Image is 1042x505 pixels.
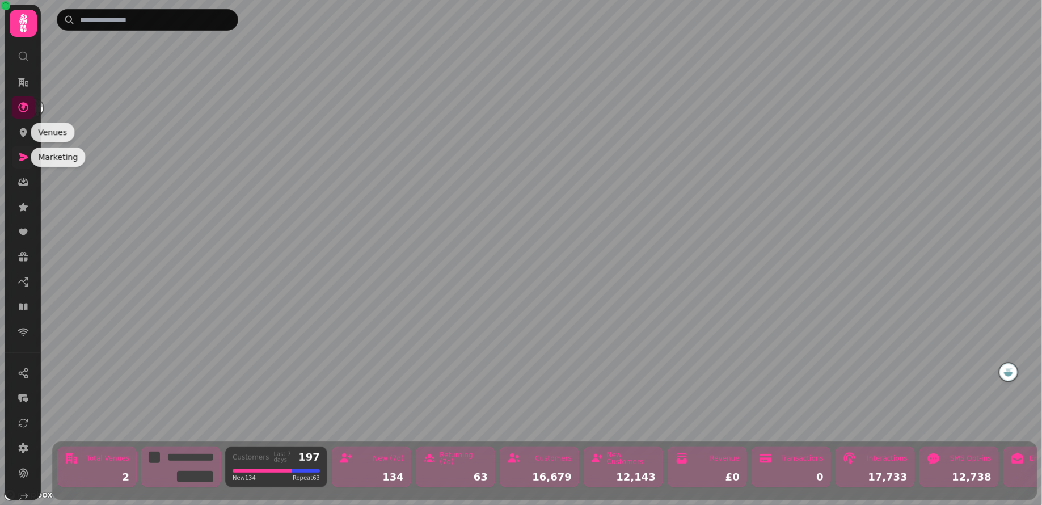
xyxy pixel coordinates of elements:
div: Map marker [999,363,1018,385]
div: Marketing [31,148,85,167]
div: SMS Opt-ins [950,455,992,462]
div: Returning (7d) [440,452,488,465]
div: New (7d) [373,455,404,462]
div: Customers [535,455,572,462]
div: 16,679 [507,472,572,482]
div: 17,733 [843,472,908,482]
div: Transactions [781,455,824,462]
a: Mapbox logo [3,489,53,502]
div: 63 [423,472,488,482]
div: Last 7 days [274,452,294,463]
div: Customers [233,454,269,461]
div: Revenue [710,455,740,462]
div: 2 [65,472,129,482]
div: 134 [339,472,404,482]
div: £0 [675,472,740,482]
div: 12,143 [591,472,656,482]
span: Repeat 63 [293,474,320,482]
div: New Customers [607,452,656,465]
div: 197 [298,452,320,462]
div: Venues [31,123,74,142]
span: New 134 [233,474,256,482]
div: Interactions [867,455,908,462]
div: 0 [759,472,824,482]
div: Total Venues [87,455,129,462]
div: 12,738 [927,472,992,482]
button: Vietnamese Street Kitchen, Resorts World [999,363,1018,381]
